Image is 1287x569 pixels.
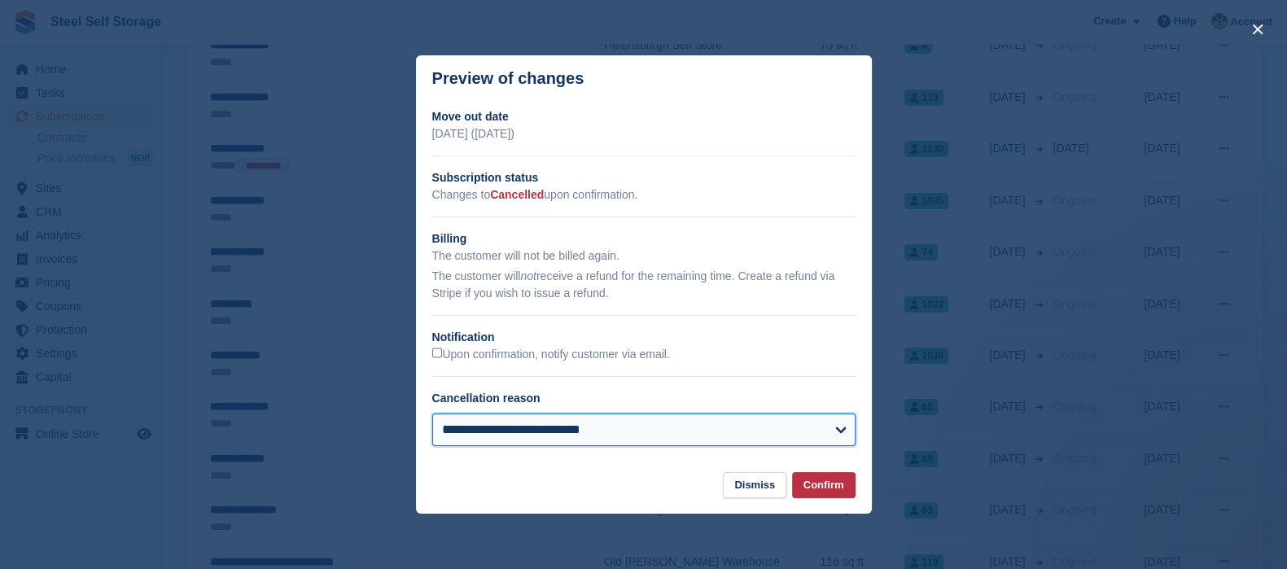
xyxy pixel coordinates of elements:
p: Preview of changes [432,69,584,88]
button: Confirm [792,472,856,499]
button: Dismiss [723,472,786,499]
p: The customer will not be billed again. [432,247,856,265]
p: [DATE] ([DATE]) [432,125,856,142]
p: Changes to upon confirmation. [432,186,856,204]
em: not [520,269,536,282]
p: The customer will receive a refund for the remaining time. Create a refund via Stripe if you wish... [432,268,856,302]
label: Cancellation reason [432,392,541,405]
input: Upon confirmation, notify customer via email. [432,348,443,358]
h2: Billing [432,230,856,247]
button: close [1245,16,1271,42]
h2: Notification [432,329,856,346]
span: Cancelled [490,188,544,201]
h2: Subscription status [432,169,856,186]
label: Upon confirmation, notify customer via email. [432,348,670,362]
h2: Move out date [432,108,856,125]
